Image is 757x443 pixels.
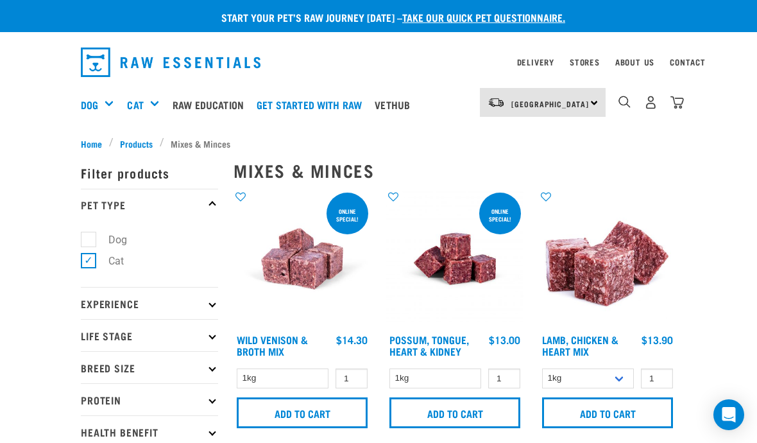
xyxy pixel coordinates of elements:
[488,97,505,109] img: van-moving.png
[644,96,658,109] img: user.png
[670,96,684,109] img: home-icon@2x.png
[389,397,520,428] input: Add to cart
[479,202,521,229] div: ONLINE SPECIAL!
[488,369,520,388] input: 1
[234,190,371,327] img: Vension and heart
[336,334,368,345] div: $14.30
[81,97,98,112] a: Dog
[517,60,554,64] a: Delivery
[234,161,676,180] h2: Mixes & Minces
[88,232,132,248] label: Dog
[670,60,706,64] a: Contact
[81,157,218,189] p: Filter products
[81,351,218,383] p: Breed Size
[511,101,589,106] span: [GEOGRAPHIC_DATA]
[389,336,469,354] a: Possum, Tongue, Heart & Kidney
[81,48,260,77] img: Raw Essentials Logo
[542,397,673,428] input: Add to cart
[71,42,686,82] nav: dropdown navigation
[81,137,676,150] nav: breadcrumbs
[371,79,420,130] a: Vethub
[81,137,102,150] span: Home
[169,79,253,130] a: Raw Education
[81,287,218,319] p: Experience
[81,189,218,221] p: Pet Type
[120,137,153,150] span: Products
[81,319,218,351] p: Life Stage
[88,253,129,269] label: Cat
[539,190,676,327] img: 1124 Lamb Chicken Heart Mix 01
[336,369,368,388] input: 1
[127,97,143,112] a: Cat
[237,397,368,428] input: Add to cart
[386,190,523,327] img: Possum Tongue Heart Kidney 1682
[713,399,744,430] div: Open Intercom Messenger
[402,14,565,20] a: take our quick pet questionnaire.
[81,383,218,415] p: Protein
[489,334,520,345] div: $13.00
[615,60,654,64] a: About Us
[542,336,618,354] a: Lamb, Chicken & Heart Mix
[114,137,160,150] a: Products
[81,137,109,150] a: Home
[327,202,368,229] div: ONLINE SPECIAL!
[618,96,631,108] img: home-icon-1@2x.png
[253,79,371,130] a: Get started with Raw
[641,369,673,388] input: 1
[237,336,308,354] a: Wild Venison & Broth Mix
[570,60,600,64] a: Stores
[642,334,673,345] div: $13.90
